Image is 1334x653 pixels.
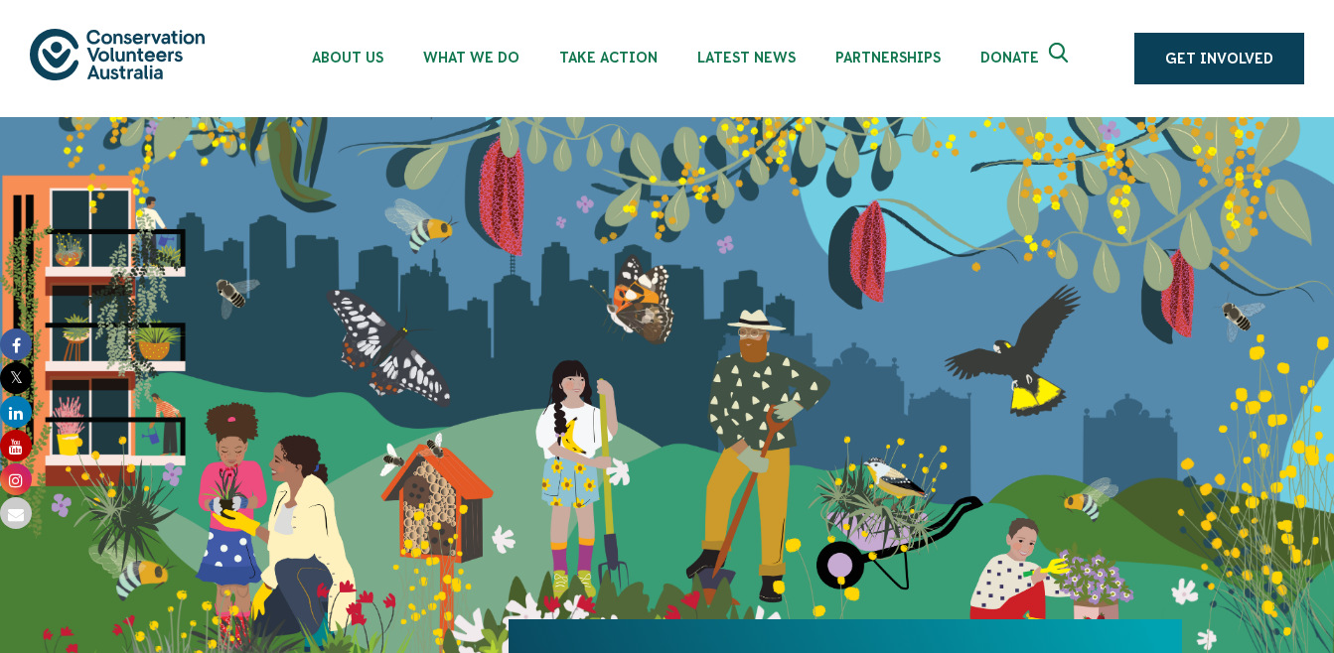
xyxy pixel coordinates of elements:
[1049,43,1074,74] span: Expand search box
[980,50,1039,65] span: Donate
[835,50,941,65] span: Partnerships
[423,50,519,65] span: What We Do
[559,50,658,65] span: Take Action
[697,50,796,65] span: Latest News
[30,29,205,79] img: logo.svg
[312,50,383,65] span: About Us
[1134,33,1304,84] a: Get Involved
[1037,35,1085,82] button: Expand search box Close search box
